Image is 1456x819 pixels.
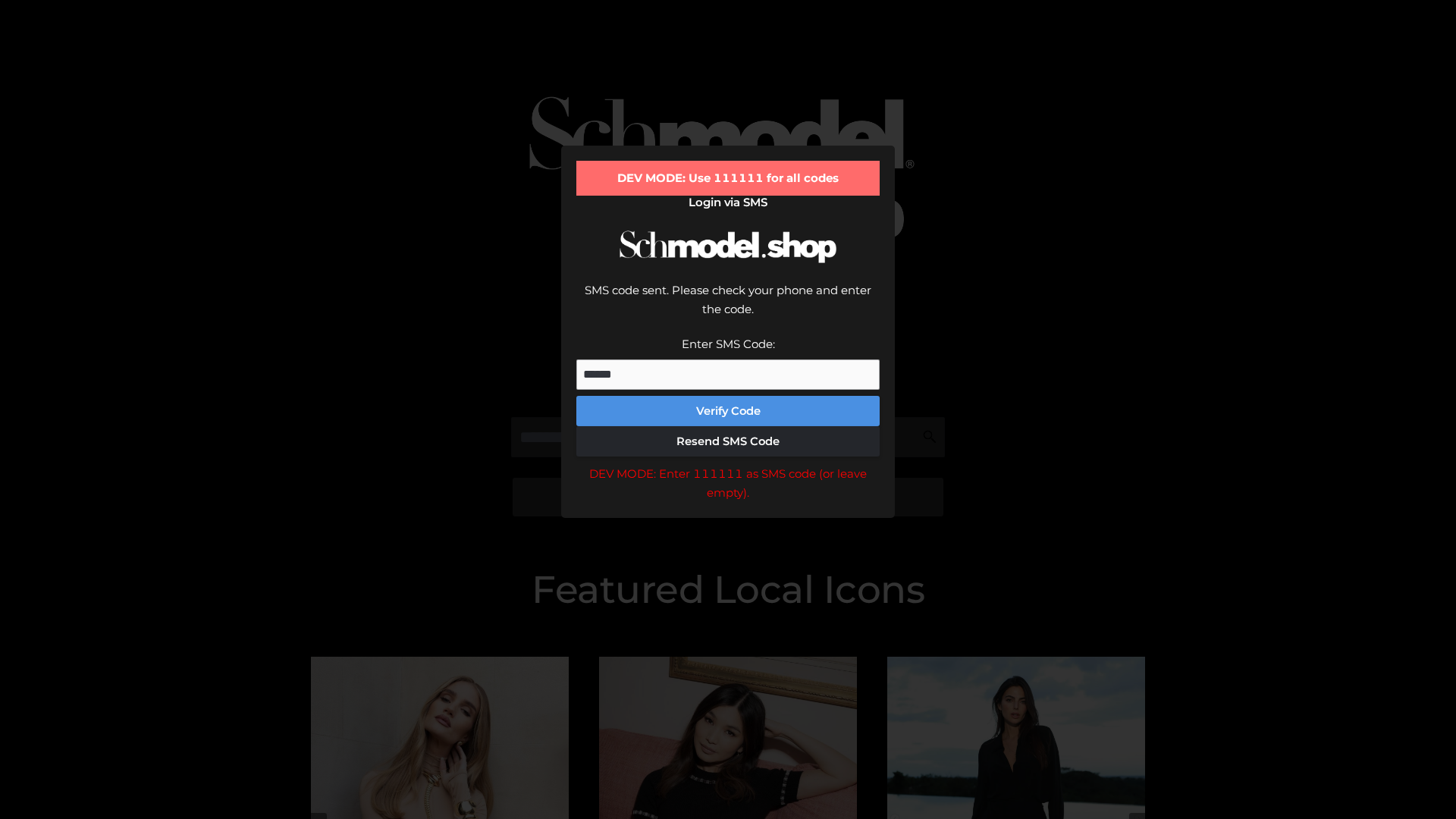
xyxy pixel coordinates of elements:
button: Resend SMS Code [576,426,880,457]
div: DEV MODE: Enter 111111 as SMS code (or leave empty). [576,464,880,503]
h2: Login via SMS [576,196,880,209]
button: Verify Code [576,396,880,426]
label: Enter SMS Code: [682,337,775,351]
div: SMS code sent. Please check your phone and enter the code. [576,281,880,334]
img: Schmodel Logo [614,217,842,277]
div: DEV MODE: Use 111111 for all codes [576,161,880,196]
